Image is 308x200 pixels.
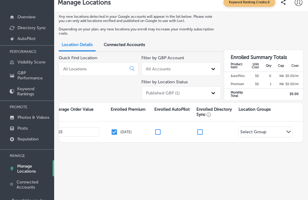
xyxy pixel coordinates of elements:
[284,72,303,80] td: $ 0.00 /m
[141,55,184,60] label: Filter by GBP Account
[17,86,51,97] p: Keyword Rankings
[272,72,284,80] td: NA
[239,107,271,112] p: Location Groups
[224,50,303,60] h3: Enrolled Summary Totals
[284,60,303,72] th: Cost
[272,80,284,88] td: NA
[104,42,145,47] span: Connected Accounts
[59,27,218,35] p: Depending on your plan, any new locations you enroll may increase your monthly subscription costs.
[120,130,132,134] p: [DATE]
[247,72,259,80] td: $0
[224,88,246,100] td: Monthly Total
[17,25,46,30] p: Directory Sync
[224,80,246,88] td: Premium
[196,107,236,117] p: Enrolled Directory Sync
[17,36,35,41] p: AutoPilot
[17,60,45,65] p: Visibility Score
[247,60,259,72] th: Unit Cost
[224,72,246,80] td: AutoPilot
[17,180,51,190] p: Connected Accounts
[54,107,94,112] p: Average Order Value
[17,115,49,120] p: Photos & Videos
[146,91,180,96] div: Published GBP (1)
[154,107,190,112] p: Enrolled AutoPilot
[259,72,272,80] td: 0
[146,66,171,72] div: All Accounts
[17,70,51,81] p: GBP Performance
[17,14,35,20] p: Overview
[240,129,266,136] div: Select Group
[231,62,242,69] strong: Product Item
[111,107,146,112] p: Enrolled Premium
[17,126,28,131] p: Posts
[141,79,188,85] label: Filter by Location Status
[259,80,272,88] td: 1
[59,14,218,23] p: Any new locations detected in your Google accounts will appear in the list below. Please note you...
[17,164,50,174] p: Manage Locations
[17,137,38,142] p: Reputation
[284,88,303,100] td: $ 0.00
[247,80,259,88] td: $0
[63,66,125,72] input: All Locations
[62,42,93,47] span: Location Details
[284,80,303,88] td: $ 0.00 /m
[59,55,97,60] label: Quick Find Location
[259,60,272,72] th: Qty
[272,60,284,72] th: Cap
